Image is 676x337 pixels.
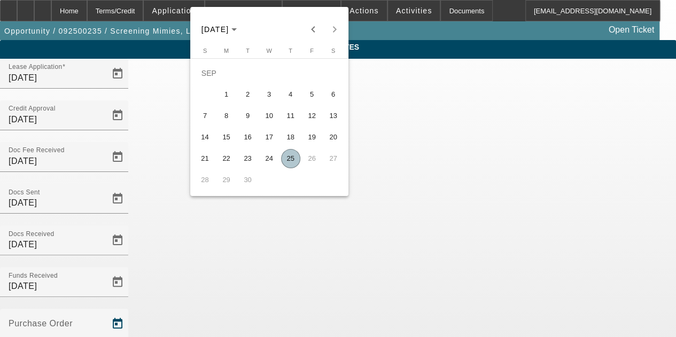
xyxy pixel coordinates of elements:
[224,48,229,54] span: M
[302,85,322,104] span: 5
[196,149,215,168] span: 21
[196,170,215,190] span: 28
[238,170,258,190] span: 30
[217,149,236,168] span: 22
[301,127,323,148] button: September 19, 2025
[266,48,271,54] span: W
[323,84,344,105] button: September 6, 2025
[195,169,216,191] button: September 28, 2025
[238,106,258,126] span: 9
[302,106,322,126] span: 12
[310,48,314,54] span: F
[301,148,323,169] button: September 26, 2025
[323,105,344,127] button: September 13, 2025
[216,84,237,105] button: September 1, 2025
[260,128,279,147] span: 17
[203,48,207,54] span: S
[216,148,237,169] button: September 22, 2025
[195,148,216,169] button: September 21, 2025
[195,62,344,84] td: SEP
[331,48,335,54] span: S
[260,106,279,126] span: 10
[217,170,236,190] span: 29
[301,84,323,105] button: September 5, 2025
[259,127,280,148] button: September 17, 2025
[195,105,216,127] button: September 7, 2025
[260,85,279,104] span: 3
[324,149,343,168] span: 27
[237,127,259,148] button: September 16, 2025
[281,85,300,104] span: 4
[281,128,300,147] span: 18
[259,148,280,169] button: September 24, 2025
[197,20,242,39] button: Choose month and year
[302,149,322,168] span: 26
[281,106,300,126] span: 11
[216,169,237,191] button: September 29, 2025
[301,105,323,127] button: September 12, 2025
[259,105,280,127] button: September 10, 2025
[280,84,301,105] button: September 4, 2025
[201,25,229,34] span: [DATE]
[217,85,236,104] span: 1
[196,128,215,147] span: 14
[281,149,300,168] span: 25
[217,106,236,126] span: 8
[217,128,236,147] span: 15
[238,149,258,168] span: 23
[280,127,301,148] button: September 18, 2025
[238,128,258,147] span: 16
[246,48,250,54] span: T
[302,128,322,147] span: 19
[259,84,280,105] button: September 3, 2025
[237,169,259,191] button: September 30, 2025
[324,85,343,104] span: 6
[260,149,279,168] span: 24
[324,128,343,147] span: 20
[280,148,301,169] button: September 25, 2025
[289,48,292,54] span: T
[280,105,301,127] button: September 11, 2025
[237,84,259,105] button: September 2, 2025
[196,106,215,126] span: 7
[216,127,237,148] button: September 15, 2025
[238,85,258,104] span: 2
[323,127,344,148] button: September 20, 2025
[195,127,216,148] button: September 14, 2025
[216,105,237,127] button: September 8, 2025
[302,19,324,40] button: Previous month
[237,148,259,169] button: September 23, 2025
[323,148,344,169] button: September 27, 2025
[324,106,343,126] span: 13
[237,105,259,127] button: September 9, 2025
